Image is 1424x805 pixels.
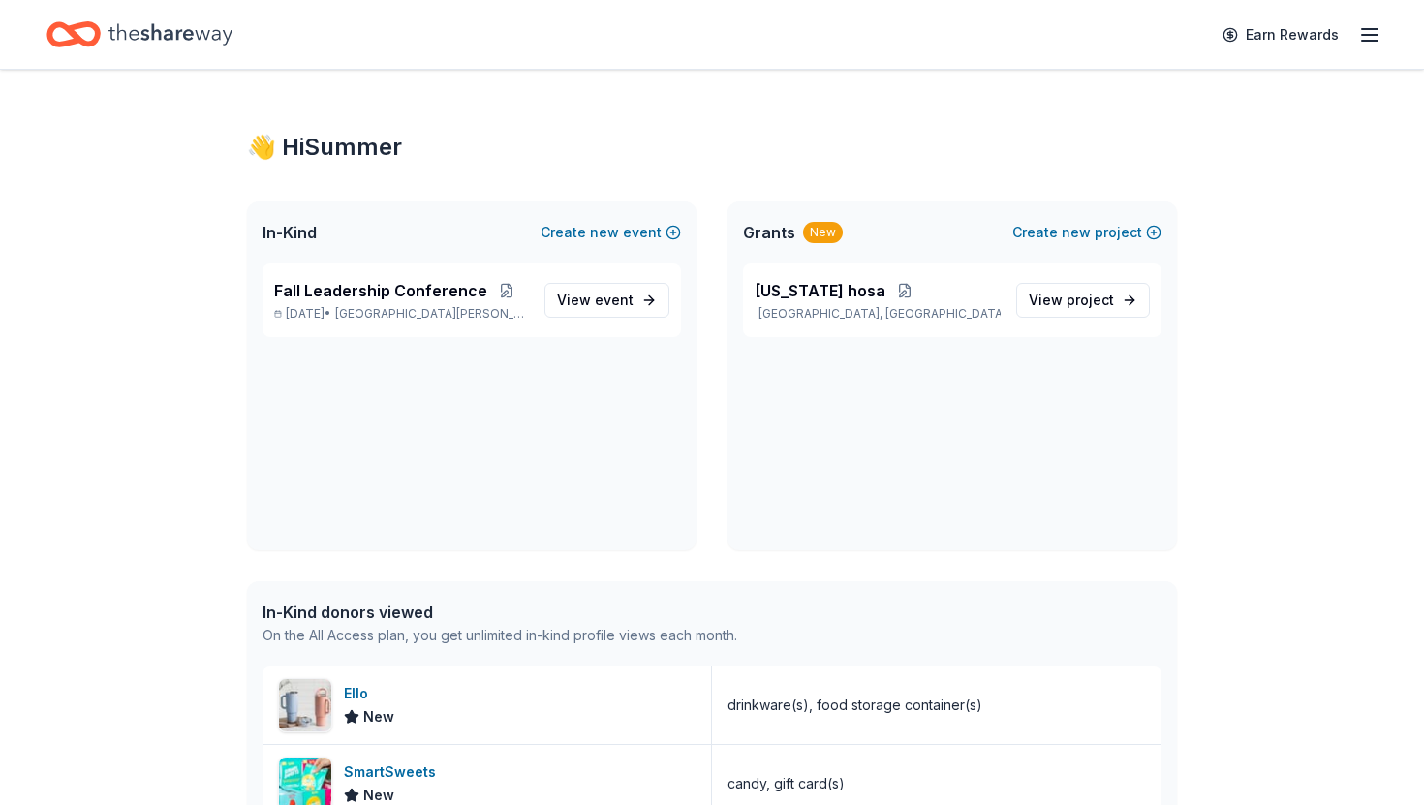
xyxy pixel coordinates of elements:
div: In-Kind donors viewed [263,601,737,624]
a: View project [1016,283,1150,318]
a: Earn Rewards [1211,17,1350,52]
span: [GEOGRAPHIC_DATA][PERSON_NAME], [GEOGRAPHIC_DATA] [335,306,529,322]
span: Fall Leadership Conference [274,279,487,302]
span: project [1067,292,1114,308]
div: On the All Access plan, you get unlimited in-kind profile views each month. [263,624,737,647]
div: 👋 Hi Summer [247,132,1177,163]
span: new [1062,221,1091,244]
a: Home [46,12,232,57]
span: [US_STATE] hosa [755,279,885,302]
span: View [557,289,634,312]
div: drinkware(s), food storage container(s) [727,694,982,717]
button: Createnewevent [541,221,681,244]
button: Createnewproject [1012,221,1161,244]
div: SmartSweets [344,760,444,784]
p: [GEOGRAPHIC_DATA], [GEOGRAPHIC_DATA] [755,306,1001,322]
img: Image for Ello [279,679,331,731]
a: View event [544,283,669,318]
div: New [803,222,843,243]
div: Ello [344,682,394,705]
span: In-Kind [263,221,317,244]
span: New [363,705,394,728]
span: new [590,221,619,244]
span: Grants [743,221,795,244]
span: event [595,292,634,308]
p: [DATE] • [274,306,529,322]
span: View [1029,289,1114,312]
div: candy, gift card(s) [727,772,845,795]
